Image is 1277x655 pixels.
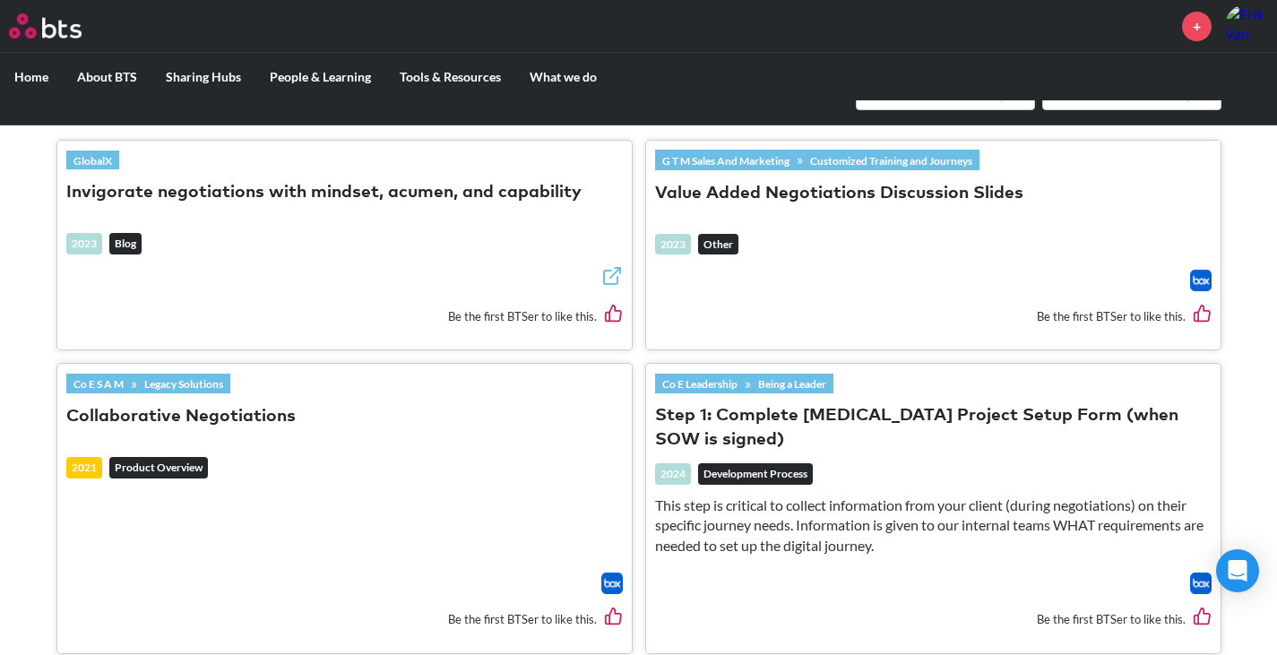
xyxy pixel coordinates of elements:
[66,151,119,170] a: GlobalX
[1190,270,1212,291] img: Box logo
[109,457,208,478] em: Product Overview
[655,374,745,393] a: Co E Leadership
[66,457,102,478] div: 2021
[1225,4,1268,47] img: Erik Van Elderen
[655,496,1212,556] p: This step is critical to collect information from your client (during negotiations) on their spec...
[601,573,623,594] a: Download file from Box
[9,13,115,39] a: Go home
[655,291,1212,340] div: Be the first BTSer to like this.
[601,573,623,594] img: Box logo
[1216,549,1259,592] div: Open Intercom Messenger
[66,374,230,393] div: »
[751,374,833,393] a: Being a Leader
[151,54,255,100] label: Sharing Hubs
[601,265,623,291] a: External link
[1190,573,1212,594] img: Box logo
[9,13,82,39] img: BTS Logo
[655,150,979,169] div: »
[385,54,515,100] label: Tools & Resources
[1190,270,1212,291] a: Download file from Box
[655,151,797,170] a: G T M Sales And Marketing
[655,182,1023,206] button: Value Added Negotiations Discussion Slides
[698,234,738,255] em: Other
[655,404,1212,452] button: Step 1: Complete [MEDICAL_DATA] Project Setup Form (when SOW is signed)
[137,374,230,393] a: Legacy Solutions
[66,181,582,205] button: Invigorate negotiations with mindset, acumen, and capability
[63,54,151,100] label: About BTS
[1225,4,1268,47] a: Profile
[66,233,102,254] div: 2023
[255,54,385,100] label: People & Learning
[698,463,813,485] em: Development Process
[66,594,623,643] div: Be the first BTSer to like this.
[66,405,296,429] button: Collaborative Negotiations
[66,291,623,340] div: Be the first BTSer to like this.
[655,374,833,393] div: »
[1182,12,1212,41] a: +
[803,151,979,170] a: Customized Training and Journeys
[109,233,142,254] em: Blog
[655,234,691,255] div: 2023
[66,374,131,393] a: Co E S A M
[1190,573,1212,594] a: Download file from Box
[515,54,611,100] label: What we do
[655,463,691,485] div: 2024
[655,594,1212,643] div: Be the first BTSer to like this.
